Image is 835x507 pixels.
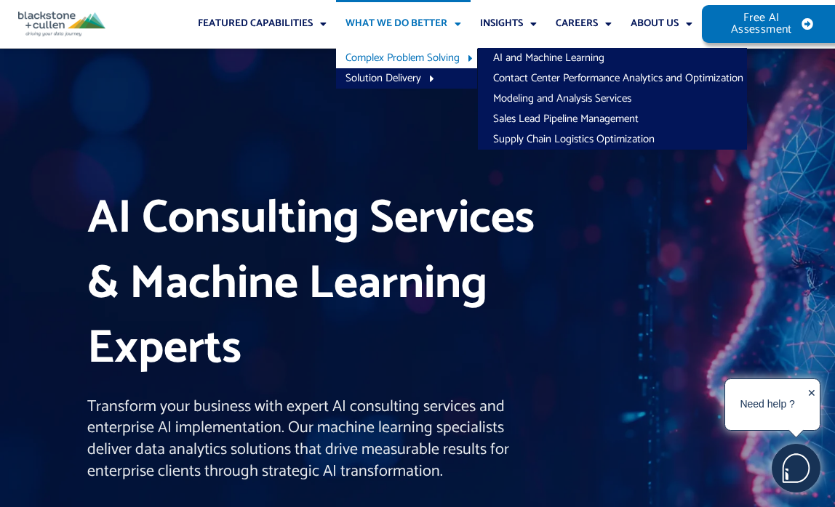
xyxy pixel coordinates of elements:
ul: Complex Problem Solving [478,48,747,150]
a: Modeling and Analysis Services [478,89,747,109]
ul: What We Do Better [336,48,477,89]
a: Complex Problem Solving [336,48,477,68]
a: AI and Machine Learning [478,48,747,68]
div: Need help ? [727,381,807,428]
a: Supply Chain Logistics Optimization [478,129,747,150]
span: Free AI Assessment [731,12,792,36]
img: users%2F5SSOSaKfQqXq3cFEnIZRYMEs4ra2%2Fmedia%2Fimages%2F-Bulle%20blanche%20sans%20fond%20%2B%20ma... [772,445,820,492]
div: ✕ [807,383,816,428]
a: Sales Lead Pipeline Management [478,109,747,129]
a: Solution Delivery [336,68,477,89]
p: Transform your business with expert AI consulting services and enterprise AI implementation. Our ... [87,397,541,483]
h1: AI Consulting Services & Machine Learning Experts [87,187,541,382]
a: Contact Center Performance Analytics and Optimization [478,68,747,89]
